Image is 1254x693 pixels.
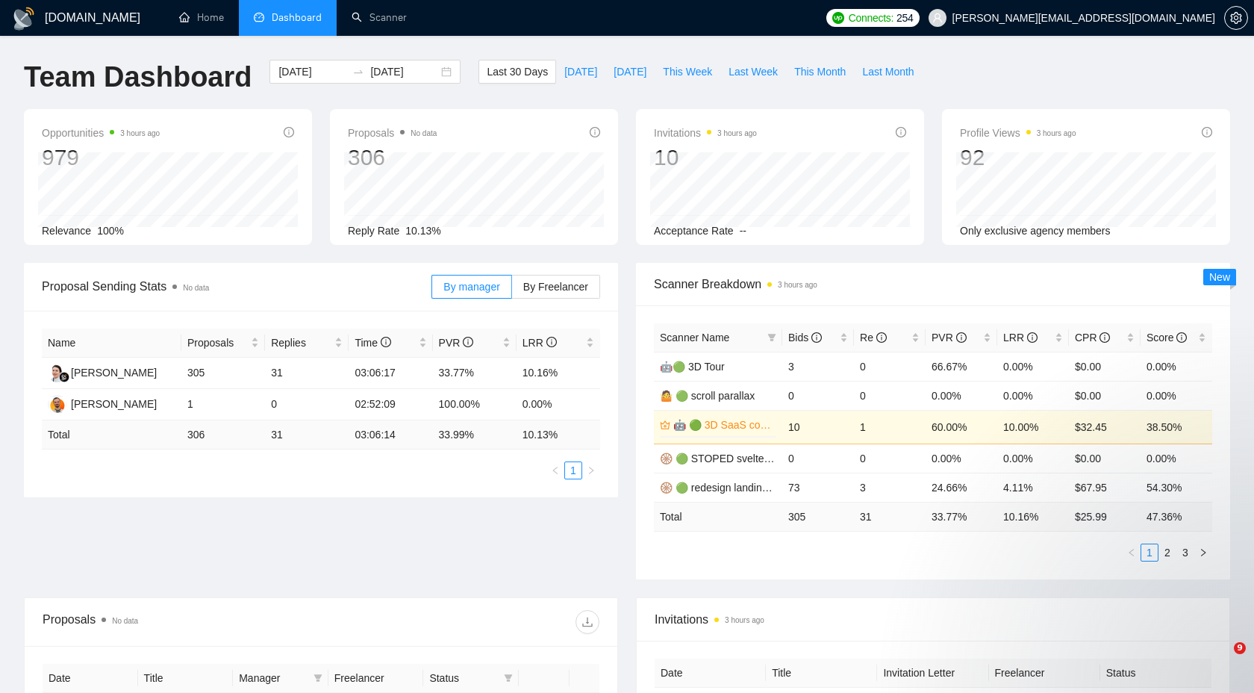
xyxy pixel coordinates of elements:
[439,337,474,349] span: PVR
[71,364,157,381] div: [PERSON_NAME]
[1075,332,1110,344] span: CPR
[1203,642,1239,678] iframe: Intercom live chat
[854,502,926,531] td: 31
[767,333,776,342] span: filter
[478,60,556,84] button: Last 30 Days
[42,329,181,358] th: Name
[997,502,1069,531] td: 10.16 %
[926,410,997,444] td: 60.00%
[782,352,854,381] td: 3
[788,332,822,344] span: Bids
[546,462,564,479] button: left
[352,11,407,24] a: searchScanner
[265,389,349,420] td: 0
[766,659,877,688] th: Title
[487,63,548,80] span: Last 30 Days
[794,63,846,80] span: This Month
[42,277,431,296] span: Proposal Sending Stats
[349,420,432,450] td: 03:06:14
[112,617,138,625] span: No data
[926,444,997,473] td: 0.00%
[433,358,517,389] td: 33.77%
[1141,381,1212,410] td: 0.00%
[181,389,265,420] td: 1
[1194,544,1212,562] button: right
[997,410,1069,444] td: 10.00%
[660,420,670,430] span: crown
[349,389,432,420] td: 02:52:09
[997,444,1069,473] td: 0.00%
[655,610,1211,629] span: Invitations
[854,473,926,502] td: 3
[673,417,773,433] a: 🤖 🟢 3D SaaS competitors
[1069,410,1141,444] td: $32.45
[660,482,861,494] a: 🛞 🟢 redesign landing page (animat*) | 3D
[956,332,967,343] span: info-circle
[782,473,854,502] td: 73
[660,361,725,373] a: 🤖🟢 3D Tour
[187,335,248,351] span: Proposals
[433,389,517,420] td: 100.00%
[313,674,322,683] span: filter
[1141,544,1158,561] a: 1
[71,396,157,412] div: [PERSON_NAME]
[1194,544,1212,562] li: Next Page
[932,332,967,344] span: PVR
[523,281,588,293] span: By Freelancer
[1159,544,1176,561] a: 2
[1069,473,1141,502] td: $67.95
[233,664,328,693] th: Manager
[517,420,600,450] td: 10.13 %
[411,129,437,137] span: No data
[24,60,252,95] h1: Team Dashboard
[655,659,766,688] th: Date
[926,352,997,381] td: 66.67%
[517,389,600,420] td: 0.00%
[284,127,294,137] span: info-circle
[582,462,600,479] li: Next Page
[1100,659,1211,688] th: Status
[1123,544,1141,562] button: left
[1003,332,1038,344] span: LRR
[654,502,782,531] td: Total
[48,395,66,414] img: BP
[1037,129,1076,137] time: 3 hours ago
[849,10,893,26] span: Connects:
[1141,502,1212,531] td: 47.36 %
[960,143,1076,172] div: 92
[1176,332,1187,343] span: info-circle
[1209,271,1230,283] span: New
[989,659,1100,688] th: Freelancer
[576,616,599,628] span: download
[239,670,308,686] span: Manager
[1141,544,1158,562] li: 1
[381,337,391,347] span: info-circle
[48,364,66,382] img: MK
[997,381,1069,410] td: 0.00%
[854,352,926,381] td: 0
[932,13,943,23] span: user
[725,616,764,624] time: 3 hours ago
[614,63,646,80] span: [DATE]
[896,10,913,26] span: 254
[660,453,895,464] a: 🛞 🟢 STOPED svelte & VUE Web apps PRICE++
[42,225,91,237] span: Relevance
[960,124,1076,142] span: Profile Views
[265,420,349,450] td: 31
[429,670,498,686] span: Status
[1099,332,1110,343] span: info-circle
[564,462,582,479] li: 1
[1234,642,1246,654] span: 9
[605,60,655,84] button: [DATE]
[59,372,69,382] img: gigradar-bm.png
[1158,544,1176,562] li: 2
[997,473,1069,502] td: 4.11%
[271,335,331,351] span: Replies
[590,127,600,137] span: info-circle
[504,674,513,683] span: filter
[654,124,757,142] span: Invitations
[546,462,564,479] li: Previous Page
[355,337,390,349] span: Time
[120,129,160,137] time: 3 hours ago
[720,60,786,84] button: Last Week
